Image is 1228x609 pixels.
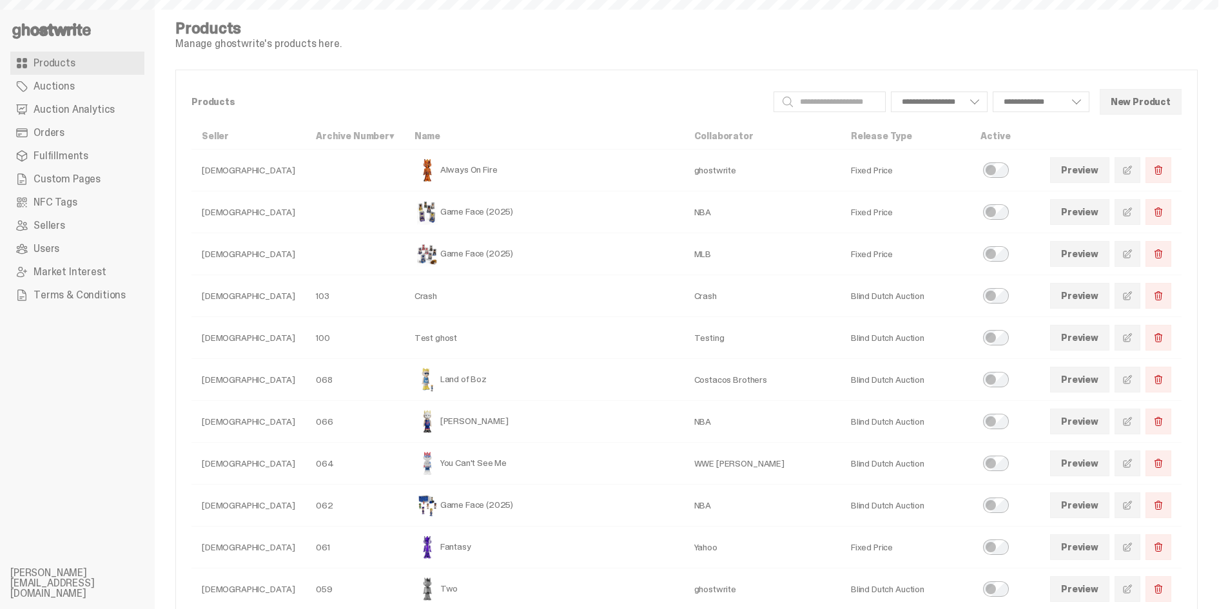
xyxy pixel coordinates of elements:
[684,233,841,275] td: MLB
[316,130,394,142] a: Archive Number▾
[10,284,144,307] a: Terms & Conditions
[414,367,440,392] img: Land of Boz
[10,237,144,260] a: Users
[841,150,970,191] td: Fixed Price
[1050,199,1109,225] a: Preview
[1050,534,1109,560] a: Preview
[1145,157,1171,183] button: Delete Product
[306,401,404,443] td: 066
[1050,576,1109,602] a: Preview
[191,123,306,150] th: Seller
[191,97,763,106] p: Products
[841,401,970,443] td: Blind Dutch Auction
[414,199,440,225] img: Game Face (2025)
[191,233,306,275] td: [DEMOGRAPHIC_DATA]
[1145,492,1171,518] button: Delete Product
[191,150,306,191] td: [DEMOGRAPHIC_DATA]
[841,123,970,150] th: Release Type
[34,174,101,184] span: Custom Pages
[1050,367,1109,392] a: Preview
[34,197,77,208] span: NFC Tags
[684,359,841,401] td: Costacos Brothers
[1050,325,1109,351] a: Preview
[34,220,65,231] span: Sellers
[684,443,841,485] td: WWE [PERSON_NAME]
[980,130,1010,142] a: Active
[684,275,841,317] td: Crash
[684,317,841,359] td: Testing
[191,401,306,443] td: [DEMOGRAPHIC_DATA]
[34,58,75,68] span: Products
[10,121,144,144] a: Orders
[414,534,440,560] img: Fantasy
[414,241,440,267] img: Game Face (2025)
[1145,367,1171,392] button: Delete Product
[841,275,970,317] td: Blind Dutch Auction
[841,359,970,401] td: Blind Dutch Auction
[1050,492,1109,518] a: Preview
[175,21,342,36] h4: Products
[684,401,841,443] td: NBA
[191,485,306,527] td: [DEMOGRAPHIC_DATA]
[1145,576,1171,602] button: Delete Product
[306,485,404,527] td: 062
[684,191,841,233] td: NBA
[404,443,684,485] td: You Can't See Me
[404,485,684,527] td: Game Face (2025)
[1145,534,1171,560] button: Delete Product
[404,359,684,401] td: Land of Boz
[841,191,970,233] td: Fixed Price
[841,485,970,527] td: Blind Dutch Auction
[191,317,306,359] td: [DEMOGRAPHIC_DATA]
[10,260,144,284] a: Market Interest
[841,443,970,485] td: Blind Dutch Auction
[841,233,970,275] td: Fixed Price
[34,81,75,92] span: Auctions
[34,267,106,277] span: Market Interest
[414,409,440,434] img: Eminem
[841,317,970,359] td: Blind Dutch Auction
[34,128,64,138] span: Orders
[404,317,684,359] td: Test ghost
[34,244,59,254] span: Users
[1100,89,1182,115] button: New Product
[404,123,684,150] th: Name
[414,157,440,183] img: Always On Fire
[191,527,306,568] td: [DEMOGRAPHIC_DATA]
[684,527,841,568] td: Yahoo
[1145,325,1171,351] button: Delete Product
[10,52,144,75] a: Products
[191,191,306,233] td: [DEMOGRAPHIC_DATA]
[306,359,404,401] td: 068
[414,576,440,602] img: Two
[414,450,440,476] img: You Can't See Me
[191,275,306,317] td: [DEMOGRAPHIC_DATA]
[404,401,684,443] td: [PERSON_NAME]
[10,75,144,98] a: Auctions
[306,527,404,568] td: 061
[175,39,342,49] p: Manage ghostwrite's products here.
[10,568,165,599] li: [PERSON_NAME][EMAIL_ADDRESS][DOMAIN_NAME]
[191,359,306,401] td: [DEMOGRAPHIC_DATA]
[404,191,684,233] td: Game Face (2025)
[1145,241,1171,267] button: Delete Product
[404,275,684,317] td: Crash
[10,214,144,237] a: Sellers
[1050,157,1109,183] a: Preview
[404,233,684,275] td: Game Face (2025)
[34,104,115,115] span: Auction Analytics
[1050,241,1109,267] a: Preview
[684,123,841,150] th: Collaborator
[10,191,144,214] a: NFC Tags
[191,443,306,485] td: [DEMOGRAPHIC_DATA]
[1050,283,1109,309] a: Preview
[1145,283,1171,309] button: Delete Product
[841,527,970,568] td: Fixed Price
[389,130,394,142] span: ▾
[404,527,684,568] td: Fantasy
[404,150,684,191] td: Always On Fire
[34,151,88,161] span: Fulfillments
[1050,409,1109,434] a: Preview
[306,443,404,485] td: 064
[414,492,440,518] img: Game Face (2025)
